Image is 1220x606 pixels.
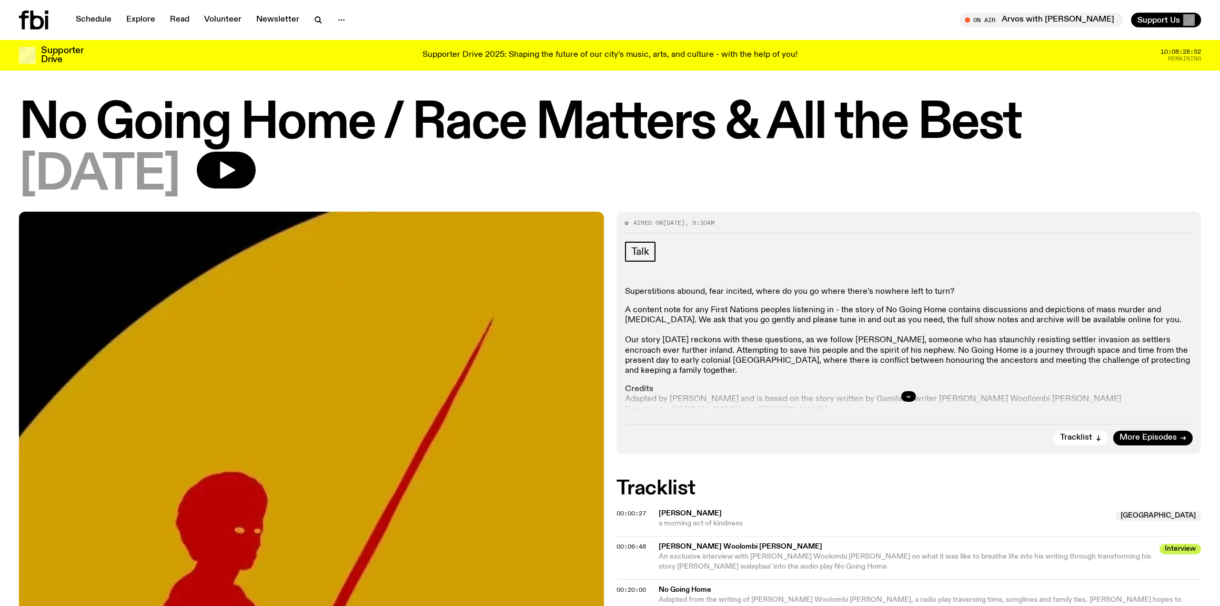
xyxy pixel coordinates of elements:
[685,218,714,227] span: , 9:30am
[1168,56,1201,62] span: Remaining
[633,218,663,227] span: Aired on
[617,511,646,516] button: 00:00:27
[422,51,798,60] p: Supporter Drive 2025: Shaping the future of our city’s music, arts, and culture - with the help o...
[1137,15,1180,25] span: Support Us
[625,305,1193,376] p: A content note for any First Nations peoples listening in - the story of No Going Home contains d...
[120,13,162,27] a: Explore
[617,509,646,518] span: 00:00:27
[659,542,1154,552] span: [PERSON_NAME] Woolombi [PERSON_NAME]
[164,13,196,27] a: Read
[617,542,646,551] span: 00:06:48
[19,100,1201,147] h1: No Going Home / Race Matters & All the Best
[659,553,1151,570] span: An exclusive interview with [PERSON_NAME] Woolombi [PERSON_NAME] on what it was like to breathe l...
[1054,431,1108,445] button: Tracklist
[1060,434,1092,442] span: Tracklist
[41,46,83,64] h3: Supporter Drive
[625,287,1193,297] p: Superstitions abound, fear incited, where do you go where there’s nowhere left to turn?
[69,13,118,27] a: Schedule
[659,519,1110,529] span: a morning act of kindness
[960,13,1123,27] button: On AirArvos with [PERSON_NAME]
[631,246,649,257] span: Talk
[1115,511,1201,521] span: [GEOGRAPHIC_DATA]
[1159,544,1201,554] span: Interview
[659,585,1195,595] span: No Going Home
[617,587,646,593] button: 00:20:00
[1120,434,1177,442] span: More Episodes
[1131,13,1201,27] button: Support Us
[19,152,180,199] span: [DATE]
[617,479,1202,498] h2: Tracklist
[250,13,306,27] a: Newsletter
[659,510,722,517] span: [PERSON_NAME]
[663,218,685,227] span: [DATE]
[1113,431,1193,445] a: More Episodes
[617,544,646,550] button: 00:06:48
[1161,49,1201,55] span: 10:08:28:52
[625,242,656,262] a: Talk
[198,13,248,27] a: Volunteer
[617,585,646,594] span: 00:20:00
